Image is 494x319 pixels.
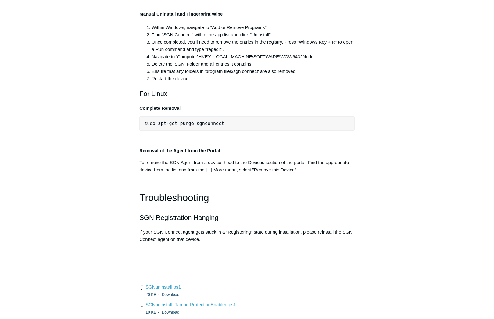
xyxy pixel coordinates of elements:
[139,160,349,172] span: To remove the SGN Agent from a device, head to the Devices section of the portal. Find the approp...
[145,310,160,314] span: 10 KB
[145,292,160,297] span: 20 KB
[152,53,355,60] li: Navigate to ‘Computer\HKEY_LOCAL_MACHINE\SOFTWARE\WOW6432Node'
[139,11,223,16] strong: Manual Uninstall and Fingerprint Wipe
[152,75,355,82] li: Restart the device
[139,88,355,99] h2: For Linux
[152,24,355,31] li: Within Windows, navigate to "Add or Remove Programs"
[162,292,179,297] a: Download
[162,310,179,314] a: Download
[145,284,181,289] a: SGNuninstall.ps1
[139,106,181,111] strong: Complete Removal
[152,31,355,38] li: Find "SGN Connect" within the app list and click "Uninstall"
[145,302,236,307] a: SGNuninstall_TamperProtectionEnabled.ps1
[152,60,355,68] li: Delete the 'SGN' Folder and all entries it contains.
[139,190,355,206] h1: Troubleshooting
[139,212,355,223] h2: SGN Registration Hanging
[139,116,355,131] pre: sudo apt-get purge sgnconnect
[139,148,220,153] strong: Removal of the Agent from the Portal
[152,68,355,75] li: Ensure that any folders in 'program files/sgn connect' are also removed.
[152,38,355,53] li: Once completed, you'll need to remove the entries in the registry. Press "Windows Key + R" to ope...
[139,229,353,242] span: If your SGN Connect agent gets stuck in a "Registering" state during installation, please reinsta...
